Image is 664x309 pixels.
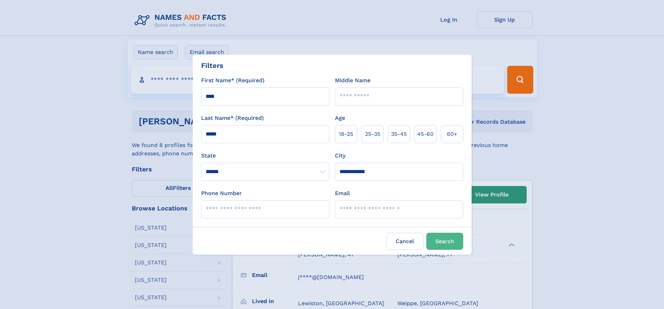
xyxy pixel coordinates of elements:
span: 35‑45 [391,130,407,138]
span: 25‑35 [365,130,380,138]
label: First Name* (Required) [201,76,265,85]
label: Last Name* (Required) [201,114,264,122]
label: Email [335,189,350,198]
label: State [201,152,329,160]
span: 18‑25 [339,130,353,138]
label: Middle Name [335,76,371,85]
label: Phone Number [201,189,242,198]
div: Filters [201,60,223,71]
label: Age [335,114,345,122]
button: Search [426,233,463,250]
label: Cancel [387,233,423,250]
span: 60+ [447,130,457,138]
label: City [335,152,345,160]
span: 45‑60 [417,130,434,138]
